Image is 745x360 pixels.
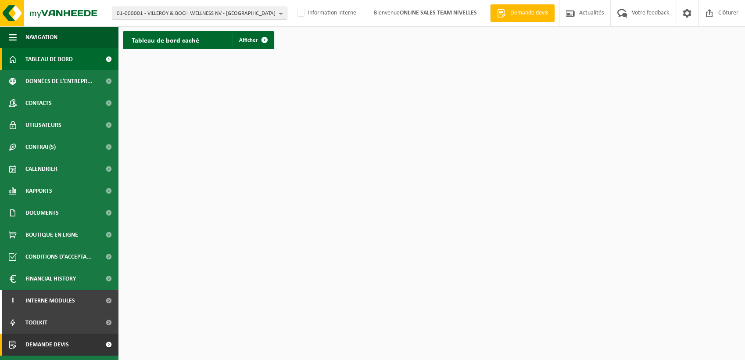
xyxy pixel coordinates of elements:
span: Données de l'entrepr... [25,70,93,92]
span: I [9,290,17,312]
span: Rapports [25,180,52,202]
span: Tableau de bord [25,48,73,70]
span: Financial History [25,268,76,290]
h2: Tableau de bord caché [123,31,208,48]
a: Demande devis [490,4,555,22]
span: Contrat(s) [25,136,56,158]
span: Navigation [25,26,57,48]
a: Afficher [232,31,273,49]
span: Utilisateurs [25,114,61,136]
button: 01-000001 - VILLEROY & BOCH WELLNESS NV - [GEOGRAPHIC_DATA] [112,7,287,20]
span: Documents [25,202,59,224]
span: Contacts [25,92,52,114]
span: Interne modules [25,290,75,312]
span: Demande devis [508,9,550,18]
span: Afficher [239,37,258,43]
span: Boutique en ligne [25,224,78,246]
span: 01-000001 - VILLEROY & BOCH WELLNESS NV - [GEOGRAPHIC_DATA] [117,7,276,20]
span: Toolkit [25,312,47,334]
label: Information interne [295,7,356,20]
strong: ONLINE SALES TEAM NIVELLES [400,10,477,16]
span: Calendrier [25,158,57,180]
span: Conditions d'accepta... [25,246,92,268]
span: Demande devis [25,334,69,356]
